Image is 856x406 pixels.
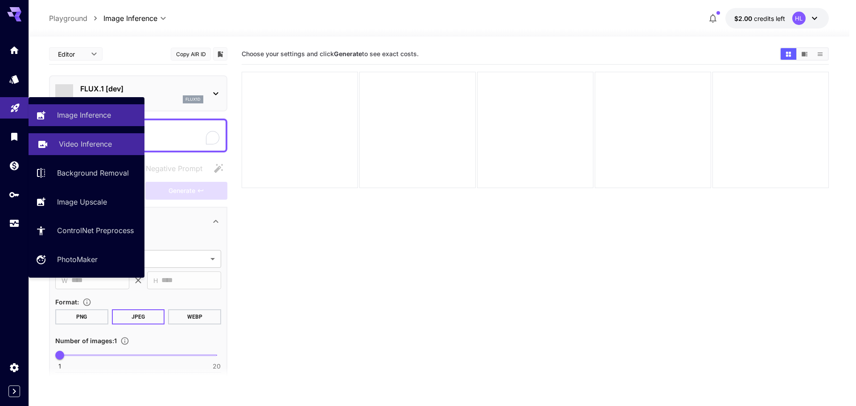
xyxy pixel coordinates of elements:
[59,139,112,149] p: Video Inference
[812,48,828,60] button: Show images in list view
[49,13,103,24] nav: breadcrumb
[171,48,211,61] button: Copy AIR ID
[797,48,812,60] button: Show images in video view
[780,47,829,61] div: Show images in grid viewShow images in video viewShow images in list view
[792,12,806,25] div: HL
[10,100,21,111] div: Playground
[103,13,157,24] span: Image Inference
[80,83,203,94] p: FLUX.1 [dev]
[213,362,221,371] span: 20
[734,14,785,23] div: $2.00
[9,218,20,229] div: Usage
[242,50,419,57] span: Choose your settings and click to see exact costs.
[9,160,20,171] div: Wallet
[29,249,144,271] a: PhotoMaker
[57,197,107,207] p: Image Upscale
[781,48,796,60] button: Show images in grid view
[29,104,144,126] a: Image Inference
[185,96,201,103] p: flux1d
[57,225,134,236] p: ControlNet Preprocess
[146,163,202,174] span: Negative Prompt
[29,191,144,213] a: Image Upscale
[334,50,362,57] b: Generate
[9,131,20,142] div: Library
[49,13,87,24] p: Playground
[79,298,95,307] button: Choose the file format for the output image.
[9,189,20,200] div: API Keys
[55,309,108,324] button: PNG
[734,15,754,22] span: $2.00
[112,309,165,324] button: JPEG
[29,133,144,155] a: Video Inference
[117,336,133,345] button: Specify how many images to generate in a single request. Each image generation will be charged se...
[216,49,224,59] button: Add to library
[9,45,20,56] div: Home
[725,8,829,29] button: $2.00
[57,168,129,178] p: Background Removal
[128,163,210,174] span: Negative prompts are not compatible with the selected model.
[57,254,98,265] p: PhotoMaker
[29,162,144,184] a: Background Removal
[29,220,144,242] a: ControlNet Preprocess
[9,362,20,373] div: Settings
[153,275,158,286] span: H
[9,74,20,85] div: Models
[55,337,117,344] span: Number of images : 1
[55,298,79,306] span: Format :
[62,275,68,286] span: W
[57,110,111,120] p: Image Inference
[754,15,785,22] span: credits left
[168,309,221,324] button: WEBP
[58,49,86,59] span: Editor
[8,385,20,397] button: Expand sidebar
